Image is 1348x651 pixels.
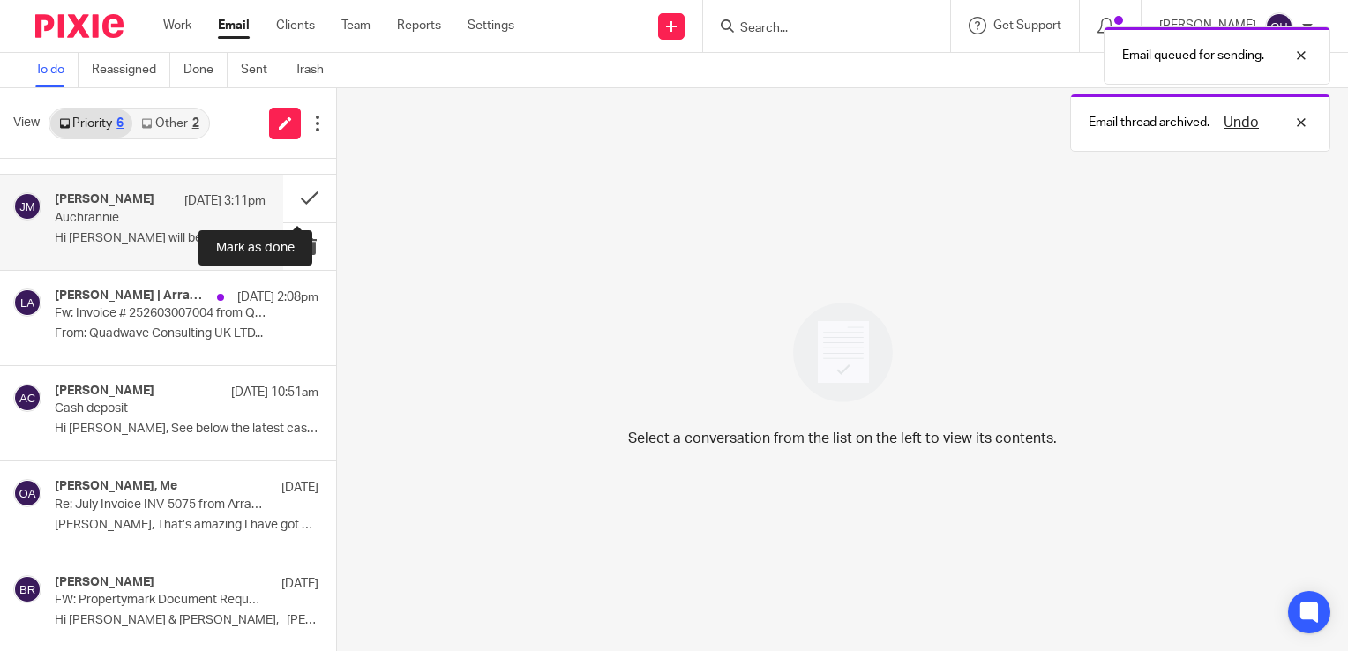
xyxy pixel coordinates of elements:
p: [PERSON_NAME], That’s amazing I have got my... [55,518,318,533]
p: [DATE] [281,575,318,593]
a: Settings [468,17,514,34]
button: Undo [1218,112,1264,133]
p: Email queued for sending. [1122,47,1264,64]
a: Work [163,17,191,34]
a: Other2 [132,109,207,138]
a: Team [341,17,371,34]
a: Reports [397,17,441,34]
p: Email thread archived. [1089,114,1209,131]
a: Sent [241,53,281,87]
a: Done [183,53,228,87]
a: Reassigned [92,53,170,87]
p: Select a conversation from the list on the left to view its contents. [628,428,1057,449]
p: From: Quadwave Consulting UK LTD... [55,326,318,341]
div: 2 [192,117,199,130]
p: Hi [PERSON_NAME] & [PERSON_NAME], [PERSON_NAME] all’s well... [55,613,318,628]
a: Priority6 [50,109,132,138]
p: Hi [PERSON_NAME] will be paying these... [55,231,266,246]
p: Auchrannie [55,211,223,226]
img: Pixie [35,14,124,38]
p: Cash deposit [55,401,266,416]
img: svg%3E [13,192,41,221]
a: Clients [276,17,315,34]
div: 6 [116,117,124,130]
h4: [PERSON_NAME] [55,384,154,399]
p: Fw: Invoice # 252603007004 from Quadwave Consulting UK LTD [55,306,266,321]
p: Re: July Invoice INV-5075 from Arran Accountancy Limited for [PERSON_NAME] [55,498,266,513]
p: Hi [PERSON_NAME], See below the latest cash deposit... [55,422,318,437]
img: svg%3E [13,384,41,412]
img: svg%3E [13,479,41,507]
a: Trash [295,53,337,87]
h4: [PERSON_NAME], Me [55,479,177,494]
p: FW: Propertymark Document Request [55,593,266,608]
img: image [782,291,904,414]
a: Email [218,17,250,34]
p: [DATE] 3:11pm [184,192,266,210]
img: svg%3E [13,575,41,603]
p: [DATE] [281,479,318,497]
p: [DATE] 2:08pm [237,288,318,306]
h4: [PERSON_NAME] | Arran Accountants [55,288,208,303]
img: svg%3E [1265,12,1293,41]
h4: [PERSON_NAME] [55,575,154,590]
h4: [PERSON_NAME] [55,192,154,207]
a: To do [35,53,79,87]
p: [DATE] 10:51am [231,384,318,401]
img: svg%3E [13,288,41,317]
span: View [13,114,40,132]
